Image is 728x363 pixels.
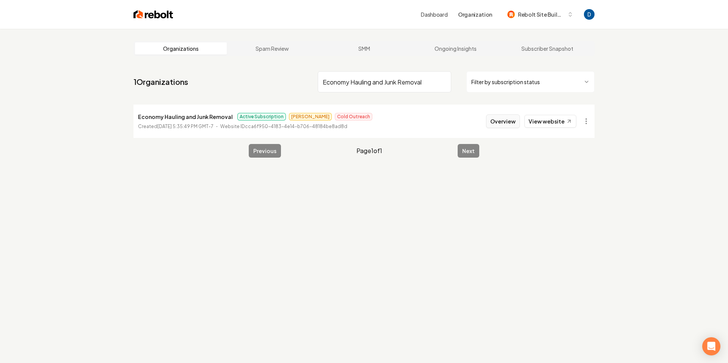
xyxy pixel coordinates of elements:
[157,124,213,129] time: [DATE] 5:35:49 PM GMT-7
[501,42,593,55] a: Subscriber Snapshot
[486,114,520,128] button: Overview
[584,9,595,20] img: David Rice
[335,113,372,120] span: Cold Outreach
[584,9,595,20] button: Open user button
[518,11,564,19] span: Rebolt Site Builder
[133,77,188,87] a: 1Organizations
[356,146,382,155] span: Page 1 of 1
[421,11,447,18] a: Dashboard
[318,42,410,55] a: SMM
[138,112,233,121] p: Economy Hauling and Junk Removal
[237,113,286,120] span: Active Subscription
[410,42,502,55] a: Ongoing Insights
[227,42,318,55] a: Spam Review
[289,113,332,120] span: [PERSON_NAME]
[524,115,576,128] a: View website
[138,123,213,130] p: Created
[133,9,173,20] img: Rebolt Logo
[135,42,227,55] a: Organizations
[318,71,451,92] input: Search by name or ID
[220,123,347,130] p: Website ID cca6f950-4183-4e14-b706-48184be8ad8d
[702,337,720,355] div: Open Intercom Messenger
[507,11,515,18] img: Rebolt Site Builder
[453,8,497,21] button: Organization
